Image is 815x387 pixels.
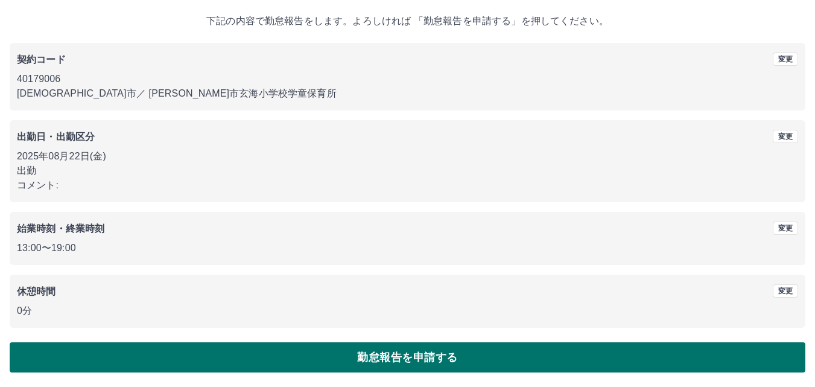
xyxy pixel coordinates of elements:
p: コメント: [17,178,798,193]
p: [DEMOGRAPHIC_DATA]市 ／ [PERSON_NAME]市玄海小学校学童保育所 [17,86,798,101]
b: 契約コード [17,54,66,65]
b: 始業時刻・終業時刻 [17,223,104,234]
p: 2025年08月22日(金) [17,149,798,164]
p: 0分 [17,304,798,318]
button: 勤怠報告を申請する [10,342,805,373]
b: 出勤日・出勤区分 [17,132,95,142]
button: 変更 [773,222,798,235]
p: 13:00 〜 19:00 [17,241,798,255]
b: 休憩時間 [17,286,56,296]
button: 変更 [773,284,798,298]
button: 変更 [773,53,798,66]
p: 出勤 [17,164,798,178]
p: 40179006 [17,72,798,86]
p: 下記の内容で勤怠報告をします。よろしければ 「勤怠報告を申請する」を押してください。 [10,14,805,28]
button: 変更 [773,130,798,143]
